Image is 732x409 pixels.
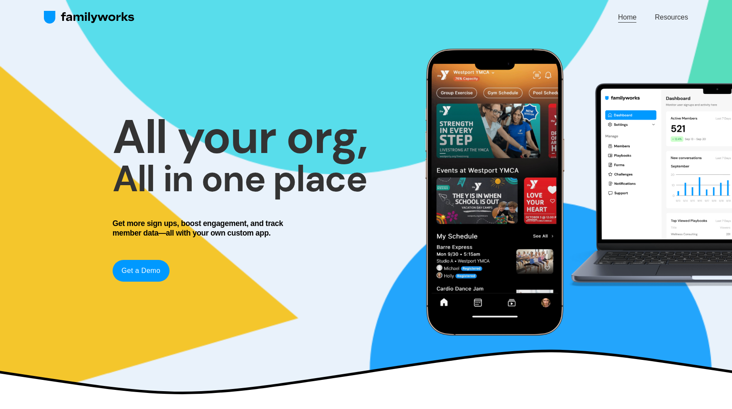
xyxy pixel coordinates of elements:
a: Resources [655,11,688,23]
strong: All your org, [113,106,367,168]
a: Home [618,11,637,23]
strong: All in one place [113,155,367,203]
a: Get a Demo [113,260,170,282]
img: FamilyWorks [44,10,135,24]
h4: Get more sign ups, boost engagement, and track member data—all with your own custom app. [113,219,290,239]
